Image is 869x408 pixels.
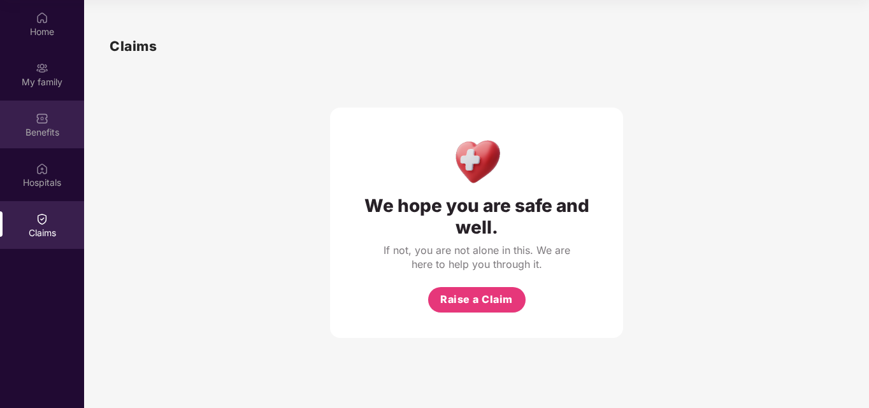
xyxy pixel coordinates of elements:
div: If not, you are not alone in this. We are here to help you through it. [381,243,572,271]
button: Raise a Claim [428,287,526,313]
img: svg+xml;base64,PHN2ZyBpZD0iSG9zcGl0YWxzIiB4bWxucz0iaHR0cDovL3d3dy53My5vcmcvMjAwMC9zdmciIHdpZHRoPS... [36,162,48,175]
img: svg+xml;base64,PHN2ZyBpZD0iQ2xhaW0iIHhtbG5zPSJodHRwOi8vd3d3LnczLm9yZy8yMDAwL3N2ZyIgd2lkdGg9IjIwIi... [36,213,48,225]
span: Raise a Claim [440,292,513,307]
img: svg+xml;base64,PHN2ZyB3aWR0aD0iMjAiIGhlaWdodD0iMjAiIHZpZXdCb3g9IjAgMCAyMCAyMCIgZmlsbD0ibm9uZSIgeG... [36,62,48,74]
div: We hope you are safe and well. [355,195,598,238]
img: Health Care [449,133,505,188]
img: svg+xml;base64,PHN2ZyBpZD0iSG9tZSIgeG1sbnM9Imh0dHA6Ly93d3cudzMub3JnLzIwMDAvc3ZnIiB3aWR0aD0iMjAiIG... [36,11,48,24]
h1: Claims [110,36,157,57]
img: svg+xml;base64,PHN2ZyBpZD0iQmVuZWZpdHMiIHhtbG5zPSJodHRwOi8vd3d3LnczLm9yZy8yMDAwL3N2ZyIgd2lkdGg9Ij... [36,112,48,125]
